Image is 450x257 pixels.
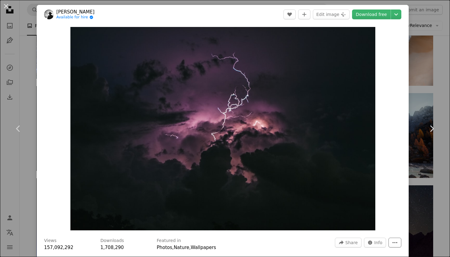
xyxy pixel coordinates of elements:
[352,9,391,19] a: Download free
[335,238,361,248] button: Share this image
[56,15,95,20] a: Available for hire
[191,245,216,250] a: Wallpapers
[172,245,174,250] span: ,
[100,238,124,244] h3: Downloads
[70,27,375,230] img: photography of lightning storm
[391,9,401,19] button: Choose download size
[157,238,181,244] h3: Featured in
[44,9,54,19] img: Go to Breno Machado's profile
[56,9,95,15] a: [PERSON_NAME]
[413,99,450,158] a: Next
[44,245,73,250] span: 157,092,292
[157,245,172,250] a: Photos
[189,245,191,250] span: ,
[70,27,375,230] button: Zoom in on this image
[298,9,310,19] button: Add to Collection
[313,9,350,19] button: Edit image
[374,238,383,247] span: Info
[345,238,358,247] span: Share
[388,238,401,248] button: More Actions
[364,238,386,248] button: Stats about this image
[100,245,124,250] span: 1,708,290
[283,9,296,19] button: Like
[44,238,57,244] h3: Views
[174,245,189,250] a: Nature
